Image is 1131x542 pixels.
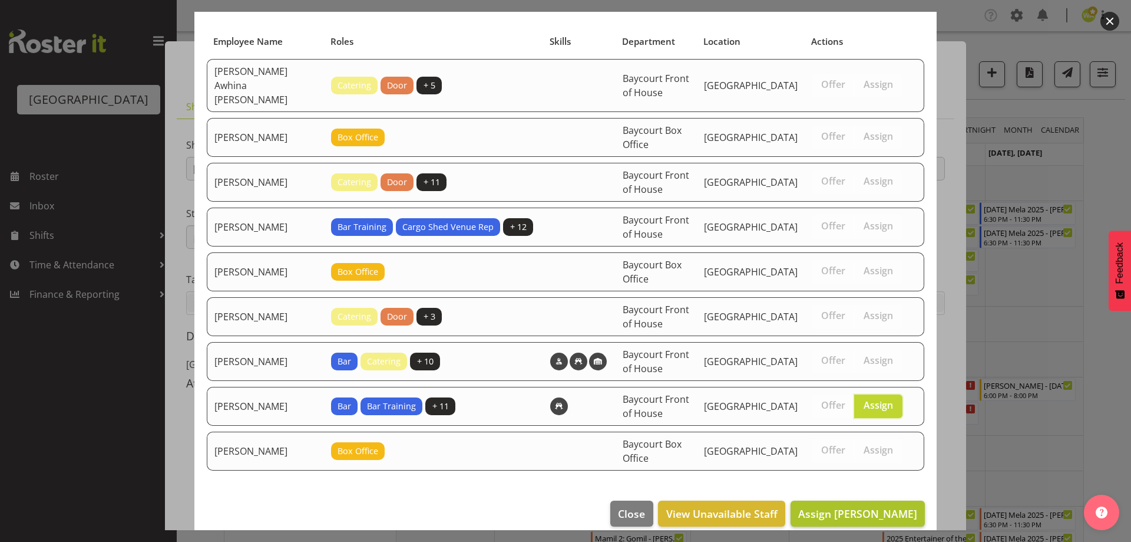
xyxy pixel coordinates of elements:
[821,130,845,142] span: Offer
[207,118,324,157] td: [PERSON_NAME]
[338,131,378,144] span: Box Office
[207,342,324,381] td: [PERSON_NAME]
[704,131,798,144] span: [GEOGRAPHIC_DATA]
[703,35,740,48] span: Location
[338,265,378,278] span: Box Office
[338,221,386,234] span: Bar Training
[510,221,527,234] span: + 12
[1096,507,1107,518] img: help-xxl-2.png
[207,387,324,426] td: [PERSON_NAME]
[424,176,440,189] span: + 11
[821,354,845,366] span: Offer
[821,444,845,456] span: Offer
[658,501,785,527] button: View Unavailable Staff
[338,355,351,368] span: Bar
[704,400,798,413] span: [GEOGRAPHIC_DATA]
[417,355,434,368] span: + 10
[864,175,893,187] span: Assign
[207,432,324,471] td: [PERSON_NAME]
[367,400,416,413] span: Bar Training
[550,35,571,48] span: Skills
[424,79,435,92] span: + 5
[424,310,435,323] span: + 3
[704,355,798,368] span: [GEOGRAPHIC_DATA]
[213,35,283,48] span: Employee Name
[330,35,353,48] span: Roles
[387,79,407,92] span: Door
[791,501,925,527] button: Assign [PERSON_NAME]
[623,124,682,151] span: Baycourt Box Office
[338,400,351,413] span: Bar
[207,163,324,202] td: [PERSON_NAME]
[864,265,893,277] span: Assign
[432,400,449,413] span: + 11
[821,175,845,187] span: Offer
[666,506,778,521] span: View Unavailable Staff
[864,130,893,142] span: Assign
[367,355,401,368] span: Catering
[338,310,371,323] span: Catering
[622,35,675,48] span: Department
[864,399,893,411] span: Assign
[623,213,689,241] span: Baycourt Front of House
[207,208,324,247] td: [PERSON_NAME]
[821,310,845,321] span: Offer
[402,221,494,234] span: Cargo Shed Venue Rep
[704,265,798,278] span: [GEOGRAPHIC_DATA]
[1109,231,1131,311] button: Feedback - Show survey
[618,506,645,521] span: Close
[387,310,407,323] span: Door
[623,303,689,330] span: Baycourt Front of House
[821,220,845,232] span: Offer
[811,35,843,48] span: Actions
[338,445,378,458] span: Box Office
[623,393,689,420] span: Baycourt Front of House
[704,221,798,234] span: [GEOGRAPHIC_DATA]
[207,252,324,291] td: [PERSON_NAME]
[338,176,371,189] span: Catering
[798,507,917,521] span: Assign [PERSON_NAME]
[821,399,845,411] span: Offer
[821,78,845,90] span: Offer
[338,79,371,92] span: Catering
[864,78,893,90] span: Assign
[387,176,407,189] span: Door
[864,444,893,456] span: Assign
[821,265,845,277] span: Offer
[864,310,893,321] span: Assign
[864,354,893,366] span: Assign
[864,220,893,232] span: Assign
[610,501,653,527] button: Close
[207,297,324,336] td: [PERSON_NAME]
[623,258,682,285] span: Baycourt Box Office
[623,348,689,375] span: Baycourt Front of House
[623,438,682,465] span: Baycourt Box Office
[623,72,689,99] span: Baycourt Front of House
[207,59,324,112] td: [PERSON_NAME] Awhina [PERSON_NAME]
[704,310,798,323] span: [GEOGRAPHIC_DATA]
[704,176,798,189] span: [GEOGRAPHIC_DATA]
[623,169,689,196] span: Baycourt Front of House
[1115,242,1125,284] span: Feedback
[704,445,798,458] span: [GEOGRAPHIC_DATA]
[704,79,798,92] span: [GEOGRAPHIC_DATA]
